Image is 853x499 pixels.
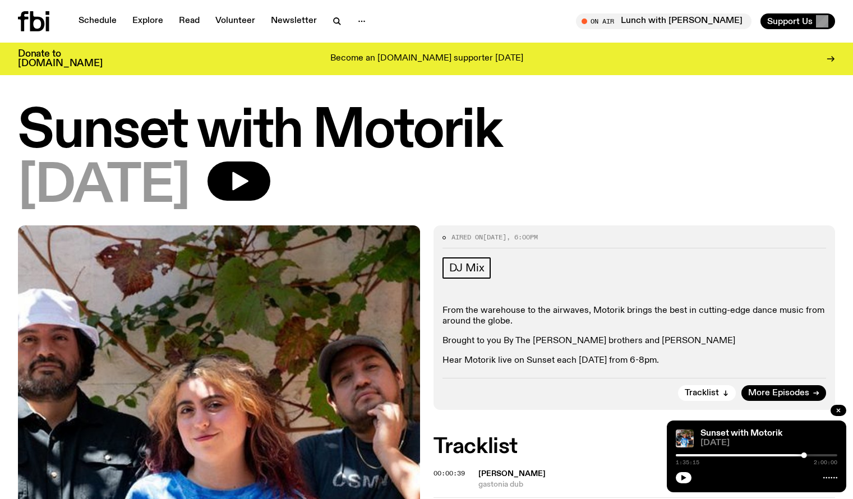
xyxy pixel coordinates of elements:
[760,13,835,29] button: Support Us
[209,13,262,29] a: Volunteer
[506,233,538,242] span: , 6:00pm
[478,479,836,490] span: gastonia dub
[442,355,827,366] p: Hear Motorik live on Sunset each [DATE] from 6-8pm.
[442,306,827,327] p: From the warehouse to the airwaves, Motorik brings the best in cutting-edge dance music from arou...
[700,439,837,447] span: [DATE]
[18,107,835,157] h1: Sunset with Motorik
[741,385,826,401] a: More Episodes
[126,13,170,29] a: Explore
[700,429,782,438] a: Sunset with Motorik
[483,233,506,242] span: [DATE]
[72,13,123,29] a: Schedule
[451,233,483,242] span: Aired on
[748,389,809,398] span: More Episodes
[576,13,751,29] button: On AirLunch with [PERSON_NAME]
[449,262,485,274] span: DJ Mix
[685,389,719,398] span: Tracklist
[18,161,190,212] span: [DATE]
[172,13,206,29] a: Read
[442,257,491,279] a: DJ Mix
[434,469,465,478] span: 00:00:39
[18,49,103,68] h3: Donate to [DOMAIN_NAME]
[478,470,546,478] span: [PERSON_NAME]
[814,460,837,465] span: 2:00:00
[676,429,694,447] img: Andrew, Reenie, and Pat stand in a row, smiling at the camera, in dappled light with a vine leafe...
[442,336,827,346] p: Brought to you By The [PERSON_NAME] brothers and [PERSON_NAME]
[678,385,736,401] button: Tracklist
[676,460,699,465] span: 1:35:15
[264,13,324,29] a: Newsletter
[434,437,836,457] h2: Tracklist
[434,470,465,477] button: 00:00:39
[767,16,813,26] span: Support Us
[330,54,523,64] p: Become an [DOMAIN_NAME] supporter [DATE]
